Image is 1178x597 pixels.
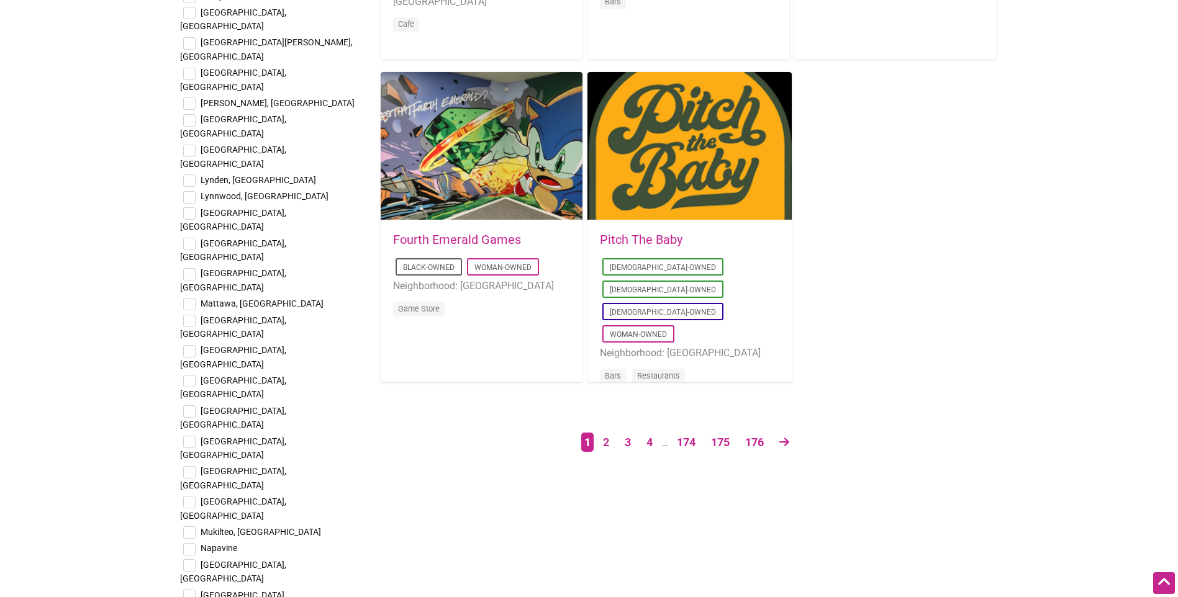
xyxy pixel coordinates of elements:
span: Napavine [201,543,237,553]
span: [GEOGRAPHIC_DATA], [GEOGRAPHIC_DATA] [180,68,286,91]
span: Lynden, [GEOGRAPHIC_DATA] [201,175,316,185]
span: [PERSON_NAME], [GEOGRAPHIC_DATA] [201,98,355,108]
a: [DEMOGRAPHIC_DATA]-Owned [610,285,716,294]
span: [GEOGRAPHIC_DATA], [GEOGRAPHIC_DATA] [180,406,286,429]
span: [GEOGRAPHIC_DATA], [GEOGRAPHIC_DATA] [180,114,286,138]
a: Black-Owned [403,263,455,272]
span: [GEOGRAPHIC_DATA], [GEOGRAPHIC_DATA] [180,436,286,460]
a: Pitch The Baby [600,232,682,247]
span: [GEOGRAPHIC_DATA], [GEOGRAPHIC_DATA] [180,268,286,292]
a: Page 174 [671,432,702,454]
a: Page 176 [739,432,770,454]
span: Mukilteo, [GEOGRAPHIC_DATA] [201,527,321,537]
a: Cafe [398,19,414,29]
div: Scroll Back to Top [1153,572,1175,594]
span: [GEOGRAPHIC_DATA], [GEOGRAPHIC_DATA] [180,375,286,399]
a: Woman-Owned [610,330,667,339]
span: [GEOGRAPHIC_DATA], [GEOGRAPHIC_DATA] [180,466,286,490]
li: Neighborhood: [GEOGRAPHIC_DATA] [393,278,570,294]
span: [GEOGRAPHIC_DATA], [GEOGRAPHIC_DATA] [180,345,286,369]
span: [GEOGRAPHIC_DATA], [GEOGRAPHIC_DATA] [180,208,286,231]
a: Game Store [398,304,440,313]
a: Bars [605,371,621,380]
span: Lynnwood, [GEOGRAPHIC_DATA] [201,191,328,201]
span: [GEOGRAPHIC_DATA], [GEOGRAPHIC_DATA] [180,7,286,31]
a: Page 2 [597,432,615,454]
a: Page 175 [705,432,736,454]
a: Fourth Emerald Games [393,232,521,247]
span: … [662,438,668,448]
a: Page 3 [618,432,637,454]
span: [GEOGRAPHIC_DATA], [GEOGRAPHIC_DATA] [180,315,286,339]
a: Restaurants [637,371,680,380]
span: [GEOGRAPHIC_DATA][PERSON_NAME], [GEOGRAPHIC_DATA] [180,37,353,61]
a: [DEMOGRAPHIC_DATA]-Owned [610,263,716,272]
span: [GEOGRAPHIC_DATA], [GEOGRAPHIC_DATA] [180,238,286,262]
span: [GEOGRAPHIC_DATA], [GEOGRAPHIC_DATA] [180,496,286,520]
span: [GEOGRAPHIC_DATA], [GEOGRAPHIC_DATA] [180,560,286,583]
span: Page 1 [581,433,594,452]
a: Page 4 [640,432,659,454]
span: [GEOGRAPHIC_DATA], [GEOGRAPHIC_DATA] [180,145,286,168]
a: [DEMOGRAPHIC_DATA]-Owned [610,308,716,316]
li: Neighborhood: [GEOGRAPHIC_DATA] [600,345,779,361]
span: Mattawa, [GEOGRAPHIC_DATA] [201,298,324,308]
a: Woman-Owned [474,263,532,272]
